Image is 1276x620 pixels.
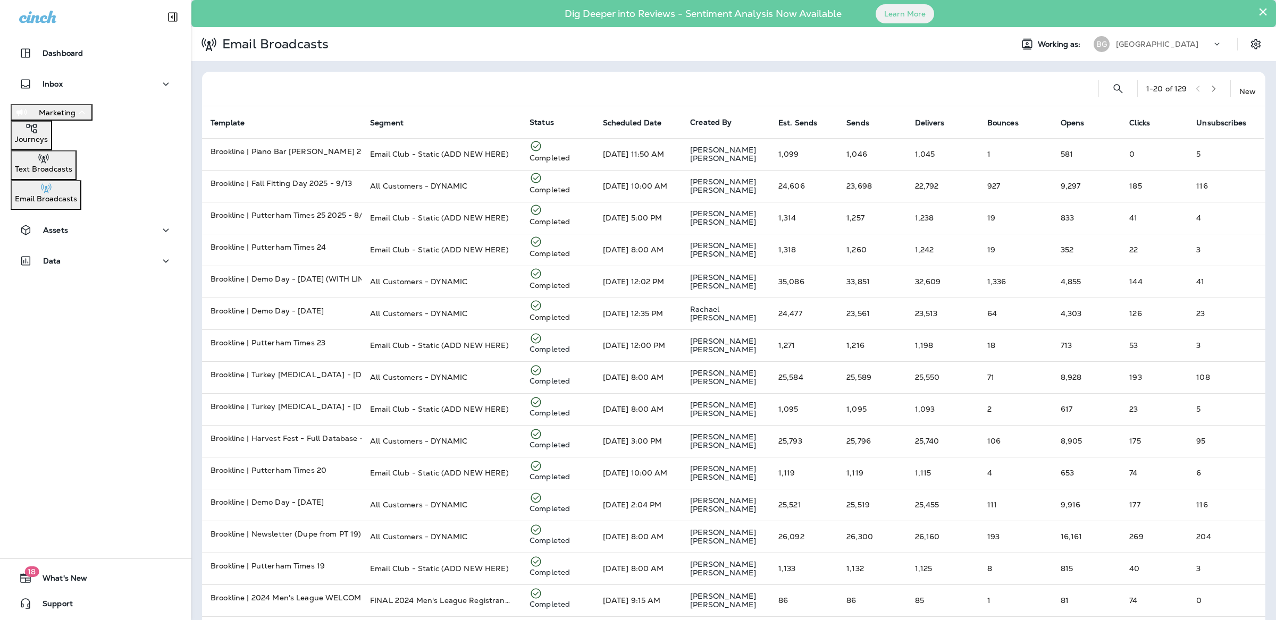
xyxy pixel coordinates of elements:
span: Unsubscribes [1196,118,1260,128]
span: Clicks [1129,118,1150,128]
td: 18 [979,329,1052,361]
td: [DATE] 8:00 AM [594,393,682,425]
button: Assets [11,219,181,241]
span: Opens [1061,118,1098,128]
td: 1,216 [838,329,906,361]
p: Brookline | Putterham Times 20 [211,465,353,475]
td: 3 [1188,234,1265,266]
span: Click rate:3% (Clicks/Opens) [1129,309,1141,318]
td: 3 [1188,553,1265,584]
span: Segment [370,118,404,128]
p: Brookline | Putterham Times 24 [211,242,353,252]
p: Rachael [690,305,761,313]
p: Completed [530,568,586,576]
p: Journeys [15,135,48,143]
span: Click rate:5% (Clicks/Opens) [1129,213,1137,223]
p: Brookline | Piano Bar Mel Stiller 2025 - 8/30 [211,146,353,157]
td: 25,589 [838,361,906,393]
p: [PERSON_NAME] [690,186,761,194]
span: Email Club - Static (ADD NEW HERE) [370,149,509,159]
p: [PERSON_NAME] [690,560,761,568]
td: 26,160 [906,521,979,553]
td: [DATE] 10:00 AM [594,170,682,202]
p: Completed [530,377,586,385]
p: [PERSON_NAME] [690,600,761,609]
p: Brookline | Putterham Times 19 [211,560,353,571]
p: Marketing [39,108,75,117]
span: Open rate:56% (Opens/Sends) [1061,149,1073,159]
p: [PERSON_NAME] [690,505,761,513]
td: 41 [1188,266,1265,298]
p: Brookline | Harvest Fest - Full Database - Oct 2024 [211,433,353,444]
p: [PERSON_NAME] [690,432,761,441]
p: [PERSON_NAME] [690,345,761,354]
td: 25,519 [838,489,906,521]
span: Email Club - Static (ADD NEW HERE) [370,245,509,254]
span: Open rate:39% (Opens/Sends) [1061,500,1081,509]
span: Sends [846,118,883,128]
span: Working as: [1038,40,1083,49]
td: 1,198 [906,329,979,361]
td: 4 [979,457,1052,489]
td: [DATE] 8:00 AM [594,234,682,266]
span: Click rate:5% (Clicks/Opens) [1129,564,1139,573]
p: [PERSON_NAME] [690,496,761,505]
p: [PERSON_NAME] [690,337,761,345]
span: Open rate:61% (Opens/Sends) [1061,532,1082,541]
td: 1,336 [979,266,1052,298]
p: Dig Deeper into Reviews - Sentiment Analysis Now Available [534,12,872,15]
span: All Customers - DYNAMIC [370,500,467,509]
span: Email Club - Static (ADD NEW HERE) [370,404,509,414]
button: Email Broadcasts [11,180,81,210]
span: Open rate:94% (Opens/Sends) [1061,596,1069,605]
p: [PERSON_NAME] [690,218,761,226]
button: Collapse Sidebar [158,6,188,28]
span: All Customers - DYNAMIC [370,372,467,382]
p: [PERSON_NAME] [690,528,761,537]
td: 193 [979,521,1052,553]
p: Dashboard [43,49,83,57]
p: Completed [530,312,586,322]
p: Completed [530,504,586,513]
p: [PERSON_NAME] [690,377,761,386]
td: 64 [979,298,1052,329]
span: What's New [32,574,87,587]
button: Marketing [11,104,93,121]
td: 25,740 [906,425,979,457]
p: Assets [43,226,68,234]
span: Clicks [1129,118,1164,128]
p: Completed [530,409,586,417]
p: [PERSON_NAME] [690,209,761,218]
td: 25,550 [906,361,979,393]
p: Brookline | Newsletter (Dupe from PT 19) - Full Database [211,529,353,539]
p: [PERSON_NAME] [690,473,761,481]
td: 25,793 [770,425,838,457]
td: 1,238 [906,202,979,234]
span: Opens [1061,118,1085,128]
button: Text Broadcasts [11,150,77,180]
td: [DATE] 9:15 AM [594,584,682,616]
p: Completed [530,440,586,449]
p: [PERSON_NAME] [690,592,761,600]
button: Journeys [11,121,52,150]
span: All Customers - DYNAMIC [370,436,467,446]
span: Open rate:35% (Opens/Sends) [1061,436,1082,446]
span: Open rate:18% (Opens/Sends) [1061,309,1082,318]
span: Open rate:39% (Opens/Sends) [1061,181,1081,191]
span: Est. Sends [778,118,817,128]
p: Completed [530,248,586,259]
td: 6 [1188,457,1265,489]
button: Learn More [876,4,934,23]
td: 111 [979,489,1052,521]
span: All Customers - DYNAMIC [370,181,467,191]
p: [PERSON_NAME] [690,250,761,258]
span: Open rate:58% (Opens/Sends) [1061,468,1074,478]
p: [PERSON_NAME] [690,177,761,186]
p: Brookline | Putterham Times 25 2025 - 8/8 [211,210,353,220]
td: [DATE] 3:00 PM [594,425,682,457]
button: Support [11,593,181,614]
td: 85 [906,584,979,616]
div: 1 - 20 of 129 [1146,84,1187,93]
button: 18What's New [11,567,181,589]
p: [PERSON_NAME] [690,273,761,282]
